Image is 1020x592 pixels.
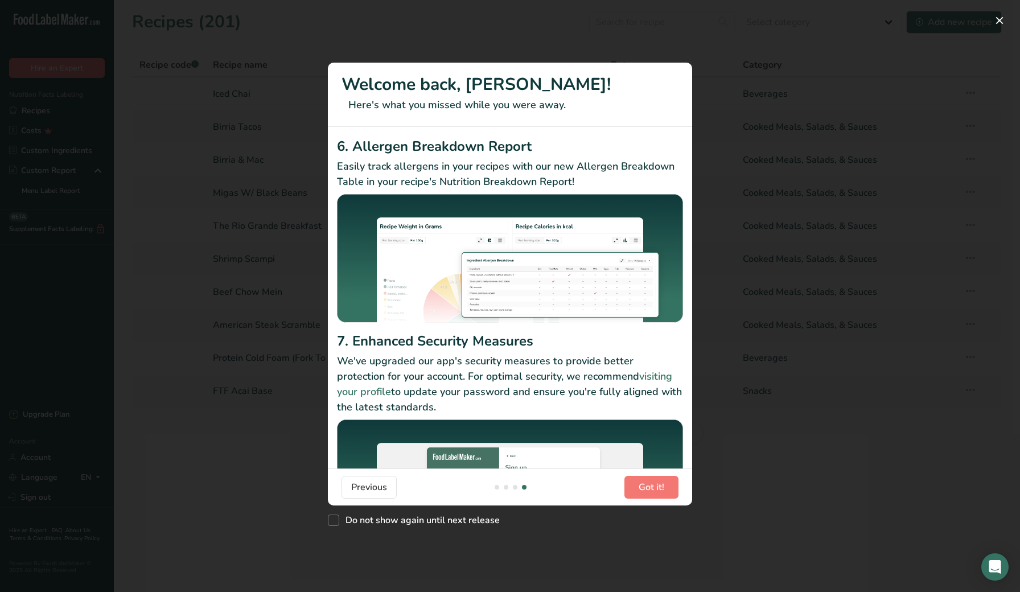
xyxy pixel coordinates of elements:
[337,194,683,327] img: Allergen Breakdown Report
[639,480,664,494] span: Got it!
[337,159,683,190] p: Easily track allergens in your recipes with our new Allergen Breakdown Table in your recipe's Nut...
[624,476,678,499] button: Got it!
[337,136,683,157] h2: 6. Allergen Breakdown Report
[981,553,1009,581] div: Open Intercom Messenger
[351,480,387,494] span: Previous
[337,331,683,351] h2: 7. Enhanced Security Measures
[342,72,678,97] h1: Welcome back, [PERSON_NAME]!
[337,420,683,549] img: Enhanced Security Measures
[337,353,683,415] p: We've upgraded our app's security measures to provide better protection for your account. For opt...
[339,515,500,526] span: Do not show again until next release
[342,476,397,499] button: Previous
[342,97,678,113] p: Here's what you missed while you were away.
